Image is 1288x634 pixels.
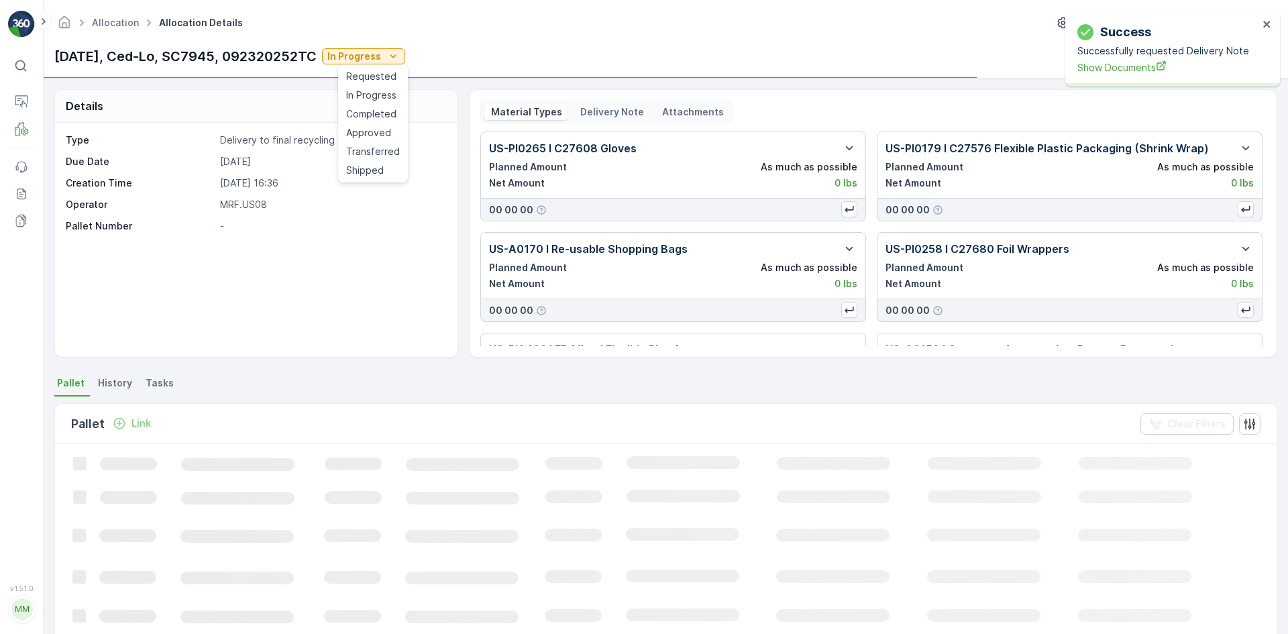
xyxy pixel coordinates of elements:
[489,160,567,174] p: Planned Amount
[220,219,443,233] p: -
[322,48,405,64] button: In Progress
[489,277,545,290] p: Net Amount
[71,415,105,433] p: Pallet
[489,176,545,190] p: Net Amount
[66,219,215,233] p: Pallet Number
[220,155,443,168] p: [DATE]
[885,341,1173,358] p: US-A0158 I Contacts, Accessories, Boxes - Decanted
[885,277,941,290] p: Net Amount
[1077,44,1258,58] p: Successfully requested Delivery Note
[1231,277,1254,290] p: 0 lbs
[1157,261,1254,274] p: As much as possible
[536,305,547,316] div: Help Tooltip Icon
[346,164,384,177] span: Shipped
[346,145,400,158] span: Transferred
[57,376,85,390] span: Pallet
[156,16,246,30] span: Allocation Details
[885,140,1209,156] p: US-PI0179 I C27576 Flexible Plastic Packaging (Shrink Wrap)
[66,198,215,211] p: Operator
[835,277,857,290] p: 0 lbs
[66,155,215,168] p: Due Date
[489,341,685,358] p: US-PI0462 I FD Mixed Flexible Plastic
[489,140,637,156] p: US-PI0265 I C27608 Gloves
[146,376,174,390] span: Tasks
[1077,60,1258,74] a: Show Documents
[885,160,963,174] p: Planned Amount
[489,203,533,217] p: 00 00 00
[932,305,943,316] div: Help Tooltip Icon
[885,261,963,274] p: Planned Amount
[835,176,857,190] p: 0 lbs
[327,50,381,63] p: In Progress
[1231,176,1254,190] p: 0 lbs
[107,415,156,431] button: Link
[346,89,396,102] span: In Progress
[220,198,443,211] p: MRF.US08
[131,417,151,430] p: Link
[220,134,443,147] p: Delivery to final recycling
[489,105,562,119] p: Material Types
[54,46,317,66] p: [DATE], Ced-Lo, SC7945, 092320252TC
[11,598,33,620] div: MM
[66,98,103,114] p: Details
[660,105,724,119] p: Attachments
[489,304,533,317] p: 00 00 00
[1100,23,1151,42] p: Success
[932,205,943,215] div: Help Tooltip Icon
[489,261,567,274] p: Planned Amount
[1140,413,1234,435] button: Clear Filters
[885,304,930,317] p: 00 00 00
[66,134,215,147] p: Type
[8,584,35,592] span: v 1.51.0
[1167,417,1226,431] p: Clear Filters
[885,176,941,190] p: Net Amount
[92,17,139,28] a: Allocation
[220,176,443,190] p: [DATE] 16:36
[536,205,547,215] div: Help Tooltip Icon
[338,64,408,182] ul: In Progress
[489,241,688,257] p: US-A0170 I Re-usable Shopping Bags
[761,160,857,174] p: As much as possible
[885,241,1069,257] p: US-PI0258 I C27680 Foil Wrappers
[1263,19,1272,32] button: close
[1157,160,1254,174] p: As much as possible
[57,20,72,32] a: Homepage
[346,107,396,121] span: Completed
[8,595,35,623] button: MM
[66,176,215,190] p: Creation Time
[761,261,857,274] p: As much as possible
[885,203,930,217] p: 00 00 00
[346,126,391,140] span: Approved
[98,376,132,390] span: History
[346,70,396,83] span: Requested
[8,11,35,38] img: logo
[578,105,644,119] p: Delivery Note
